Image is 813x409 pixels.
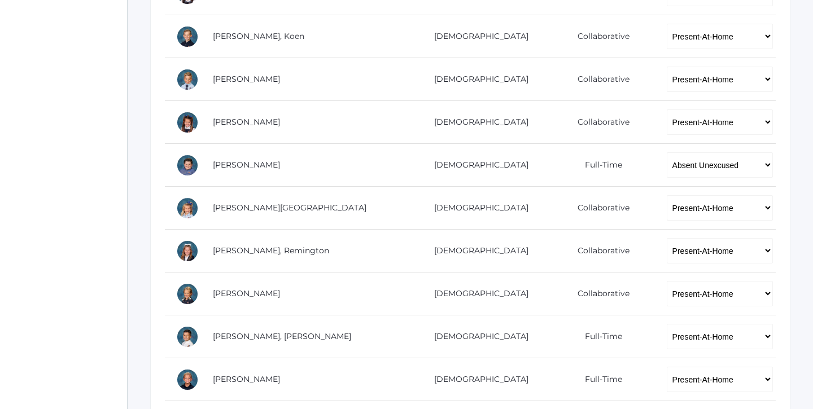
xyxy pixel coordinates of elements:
[543,58,655,101] td: Collaborative
[543,101,655,144] td: Collaborative
[543,230,655,272] td: Collaborative
[213,117,280,127] a: [PERSON_NAME]
[213,245,329,256] a: [PERSON_NAME], Remington
[213,203,366,213] a: [PERSON_NAME][GEOGRAPHIC_DATA]
[176,368,199,391] div: Brooks Roberts
[411,15,543,58] td: [DEMOGRAPHIC_DATA]
[176,68,199,91] div: Liam Culver
[176,111,199,134] div: Hazel Doss
[176,240,199,262] div: Remington Mastro
[213,288,280,298] a: [PERSON_NAME]
[176,283,199,305] div: Emery Pedrick
[543,15,655,58] td: Collaborative
[543,272,655,315] td: Collaborative
[213,31,304,41] a: [PERSON_NAME], Koen
[213,74,280,84] a: [PERSON_NAME]
[213,374,280,384] a: [PERSON_NAME]
[411,358,543,401] td: [DEMOGRAPHIC_DATA]
[543,144,655,187] td: Full-Time
[411,58,543,101] td: [DEMOGRAPHIC_DATA]
[543,187,655,230] td: Collaborative
[411,144,543,187] td: [DEMOGRAPHIC_DATA]
[176,197,199,219] div: Shiloh Laubacher
[411,315,543,358] td: [DEMOGRAPHIC_DATA]
[543,315,655,358] td: Full-Time
[411,272,543,315] td: [DEMOGRAPHIC_DATA]
[213,331,351,341] a: [PERSON_NAME], [PERSON_NAME]
[543,358,655,401] td: Full-Time
[411,187,543,230] td: [DEMOGRAPHIC_DATA]
[213,160,280,170] a: [PERSON_NAME]
[411,101,543,144] td: [DEMOGRAPHIC_DATA]
[411,230,543,272] td: [DEMOGRAPHIC_DATA]
[176,25,199,48] div: Koen Crocker
[176,154,199,177] div: Gunnar Kohr
[176,326,199,348] div: Cooper Reyes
